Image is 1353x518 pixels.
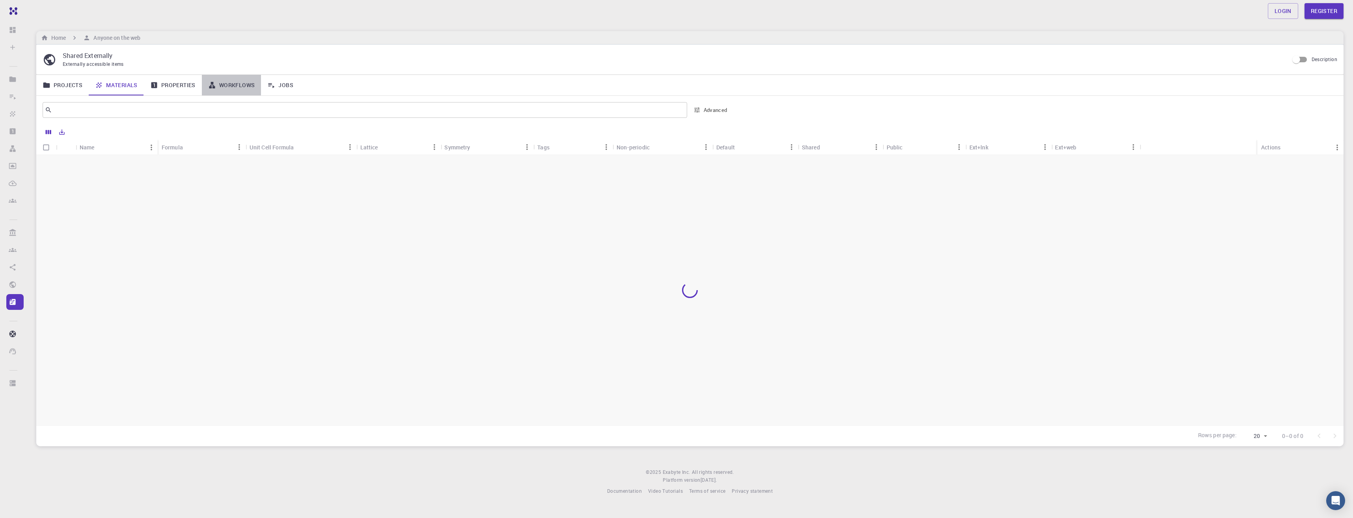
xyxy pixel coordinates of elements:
button: Sort [650,141,662,153]
button: Menu [600,141,613,153]
span: Description [1312,56,1337,62]
div: Tags [533,140,613,155]
button: Menu [145,141,158,154]
a: Workflows [202,75,261,95]
button: Menu [1331,141,1344,154]
div: Ext+web [1055,140,1076,155]
button: Sort [95,141,107,154]
span: Externally accessible items [63,61,124,67]
div: Default [712,140,798,155]
div: Ext+lnk [965,140,1051,155]
button: Menu [521,141,533,153]
div: Icon [56,140,76,155]
div: Name [76,140,158,155]
p: 0–0 of 0 [1282,432,1303,440]
a: [DATE]. [701,476,717,484]
div: Public [887,140,903,155]
button: Sort [903,141,915,153]
a: Privacy statement [732,487,773,495]
button: Menu [1038,141,1051,153]
button: Sort [294,141,306,153]
div: Lattice [356,140,441,155]
button: Menu [1127,141,1140,153]
div: Default [716,140,735,155]
div: Shared [802,140,820,155]
button: Menu [785,141,798,153]
span: [DATE] . [701,477,717,483]
span: Terms of service [689,488,725,494]
div: Symmetry [440,140,533,155]
nav: breadcrumb [39,34,142,42]
a: Documentation [607,487,642,495]
div: Actions [1261,140,1280,155]
div: Formula [162,140,183,155]
button: Menu [700,141,712,153]
button: Menu [428,141,440,153]
a: Video Tutorials [648,487,683,495]
span: © 2025 [646,468,662,476]
div: Shared [798,140,883,155]
div: Name [80,140,95,155]
div: Tags [537,140,550,155]
div: Public [883,140,965,155]
a: Exabyte Inc. [663,468,690,476]
a: Projects [36,75,89,95]
div: Formula [158,140,246,155]
button: Menu [233,141,246,153]
button: Columns [42,126,55,138]
button: Export [55,126,69,138]
button: Menu [953,141,965,153]
a: Properties [144,75,202,95]
div: Actions [1257,140,1344,155]
div: Ext+web [1051,140,1140,155]
a: Login [1268,3,1298,19]
p: Shared Externally [63,51,1282,60]
h6: Anyone on the web [90,34,140,42]
span: Exabyte Inc. [663,469,690,475]
button: Sort [735,141,747,153]
h6: Home [48,34,66,42]
div: Open Intercom Messenger [1326,491,1345,510]
div: Non-periodic [617,140,650,155]
span: Documentation [607,488,642,494]
a: Materials [89,75,144,95]
span: All rights reserved. [692,468,734,476]
div: Symmetry [444,140,470,155]
a: Jobs [261,75,300,95]
a: Terms of service [689,487,725,495]
button: Sort [183,141,196,153]
button: Menu [344,141,356,153]
a: Register [1305,3,1344,19]
div: Ext+lnk [969,140,988,155]
button: Sort [550,141,562,153]
div: Lattice [360,140,378,155]
div: Non-periodic [613,140,712,155]
span: Platform version [663,476,700,484]
p: Rows per page: [1198,431,1237,440]
button: Sort [378,141,391,153]
button: Advanced [690,104,731,116]
button: Sort [820,141,833,153]
button: Menu [870,141,883,153]
div: Unit Cell Formula [246,140,356,155]
div: 20 [1240,430,1269,442]
span: Video Tutorials [648,488,683,494]
div: Unit Cell Formula [250,140,294,155]
img: logo [6,7,17,15]
span: Privacy statement [732,488,773,494]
